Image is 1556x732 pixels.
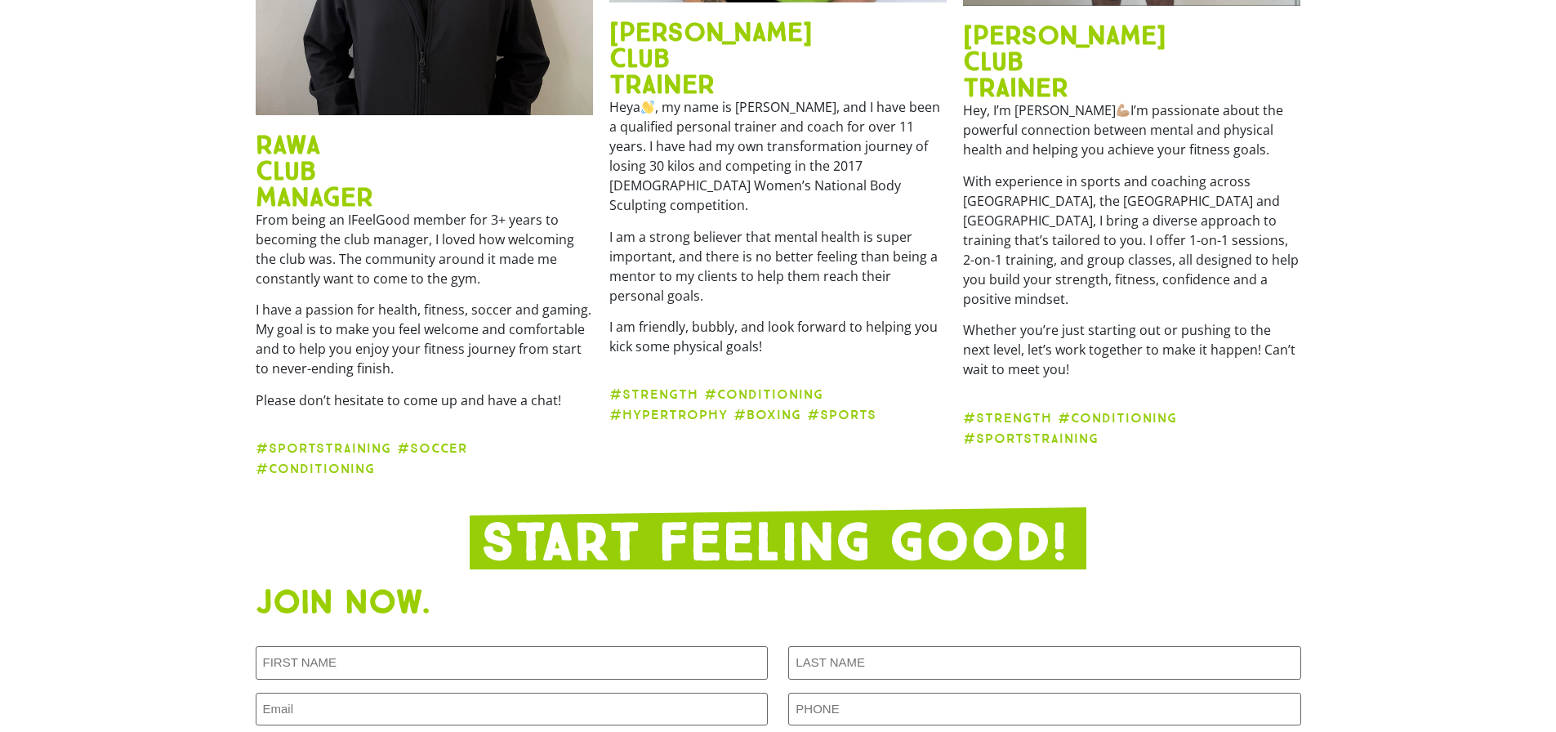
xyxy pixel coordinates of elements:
p: Please don’t hesitate to come up and have a chat! [256,391,593,410]
p: With experience in sports and coaching across [GEOGRAPHIC_DATA], the [GEOGRAPHIC_DATA] and [GEOGR... [963,172,1300,309]
p: Heya , my name is [PERSON_NAME], and I have been a qualified personal trainer and coach for over ... [609,97,947,215]
p: I am a strong believer that mental health is super important, and there is no better feeling than... [609,227,947,306]
h2: [PERSON_NAME] [609,19,947,45]
strong: #sportsTraining #Soccer #Conditioning [256,440,474,476]
p: I am friendly, bubbly, and look forward to helping you kick some physical goals! [609,317,947,356]
p: Whether you’re just starting out or pushing to the next level, let’s work together to make it hap... [963,320,1300,379]
h2: CLUB MANAGER [256,158,593,210]
input: LAST NAME [788,646,1300,680]
h2: CLUB TRAINER [609,45,947,97]
input: PHONE [788,693,1300,726]
p: Hey, I’m [PERSON_NAME] I’m passionate about the powerful connection between mental and physical h... [963,100,1300,159]
p: I have a passion for health, fitness, soccer and gaming. My goal is to make you feel welcome and ... [256,300,593,378]
h2: CLUB TRAINER [963,48,1300,100]
input: Email [256,693,768,726]
img: 👋 [641,100,654,114]
h2: [PERSON_NAME] [963,22,1300,48]
img: 💪🏽 [1117,104,1130,117]
input: FIRST NAME [256,646,768,680]
h2: RAWA [256,132,593,158]
p: From being an IFeelGood member for 3+ years to becoming the club manager, I loved how welcoming t... [256,210,593,288]
h1: Join now. [256,586,1301,618]
strong: #Strength #Conditioning #Hypertrophy #Boxing #Sports [609,386,876,422]
strong: #Strength #Conditioning #SportsTraining [963,410,1177,446]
